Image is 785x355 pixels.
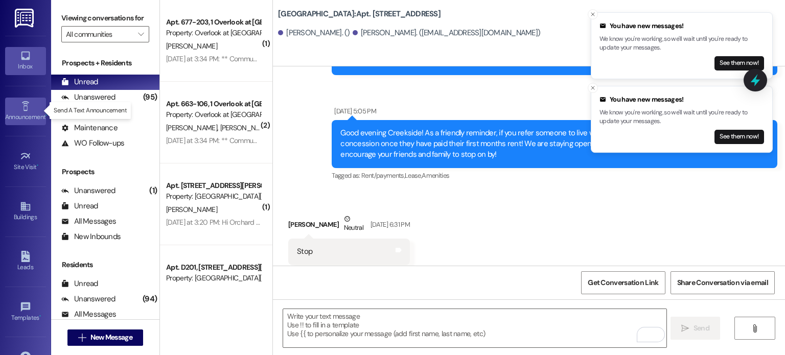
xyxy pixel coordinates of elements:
button: New Message [67,329,143,346]
span: [PERSON_NAME] [220,123,271,132]
div: Prospects [51,167,159,177]
div: Property: [GEOGRAPHIC_DATA][PERSON_NAME] [166,191,261,202]
div: Apt. 677-203, 1 Overlook at [GEOGRAPHIC_DATA] [166,17,261,28]
div: Property: Overlook at [GEOGRAPHIC_DATA] [166,28,261,38]
div: (1) [147,183,159,199]
div: Stop [297,246,312,257]
div: WO Follow-ups [61,138,124,149]
span: • [37,162,38,169]
a: Templates • [5,298,46,326]
label: Viewing conversations for [61,10,149,26]
i:  [681,324,689,333]
p: Send A Text Announcement [54,106,127,115]
input: All communities [66,26,133,42]
div: You have new messages! [599,21,764,31]
p: We know you're working, so we'll wait until you're ready to update your messages. [599,108,764,126]
b: [GEOGRAPHIC_DATA]: Apt. [STREET_ADDRESS] [278,9,441,19]
div: Apt. 663-106, 1 Overlook at [GEOGRAPHIC_DATA] [166,99,261,109]
div: Unanswered [61,185,116,196]
span: Send [694,323,709,334]
button: Close toast [588,9,598,19]
a: Site Visit • [5,148,46,175]
span: New Message [90,332,132,343]
div: (95) [141,89,159,105]
img: ResiDesk Logo [15,9,36,28]
div: Residents [51,259,159,270]
div: Apt. [STREET_ADDRESS][PERSON_NAME] [166,180,261,191]
span: [PERSON_NAME] [166,41,217,51]
button: See them now! [714,130,764,144]
div: [PERSON_NAME]. () [278,28,350,38]
i:  [78,334,86,342]
button: Share Conversation via email [671,271,775,294]
i:  [138,30,144,38]
a: Inbox [5,47,46,75]
div: Unread [61,201,98,211]
div: Maintenance [61,123,118,133]
div: New Inbounds [61,231,121,242]
div: Property: Overlook at [GEOGRAPHIC_DATA] [166,109,261,120]
a: Leads [5,248,46,275]
div: Unread [61,77,98,87]
div: Property: [GEOGRAPHIC_DATA][PERSON_NAME] [166,273,261,283]
div: Tagged as: [332,168,777,183]
button: Get Conversation Link [581,271,665,294]
span: Rent/payments , [361,171,405,180]
button: See them now! [714,56,764,70]
div: All Messages [61,216,116,227]
div: Good evening Creekside! As a friendly reminder, if you refer someone to live with us and they sig... [340,128,761,160]
div: All Messages [61,309,116,320]
a: Buildings [5,198,46,225]
button: Close toast [588,83,598,93]
div: Neutral [342,214,365,235]
div: Apt. D201, [STREET_ADDRESS][PERSON_NAME] [166,262,261,273]
div: You have new messages! [599,94,764,105]
span: [PERSON_NAME] [166,205,217,214]
span: • [39,313,41,320]
div: [PERSON_NAME] [288,214,410,239]
p: We know you're working, so we'll wait until you're ready to update your messages. [599,35,764,53]
div: Unread [61,278,98,289]
div: Unanswered [61,92,116,103]
div: Unanswered [61,294,116,304]
div: [DATE] 6:31 PM [368,219,410,230]
span: Get Conversation Link [588,277,658,288]
span: Share Conversation via email [677,277,768,288]
span: [PERSON_NAME] [166,123,220,132]
div: Prospects + Residents [51,58,159,68]
button: Send [671,317,720,340]
span: • [45,112,47,119]
div: [PERSON_NAME]. ([EMAIL_ADDRESS][DOMAIN_NAME]) [353,28,541,38]
div: [DATE] 5:05 PM [332,106,376,116]
span: Amenities [422,171,449,180]
span: Lease , [405,171,422,180]
div: Tagged as: [288,265,410,280]
i:  [751,324,758,333]
div: (94) [140,291,159,307]
textarea: To enrich screen reader interactions, please activate Accessibility in Grammarly extension settings [283,309,666,347]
